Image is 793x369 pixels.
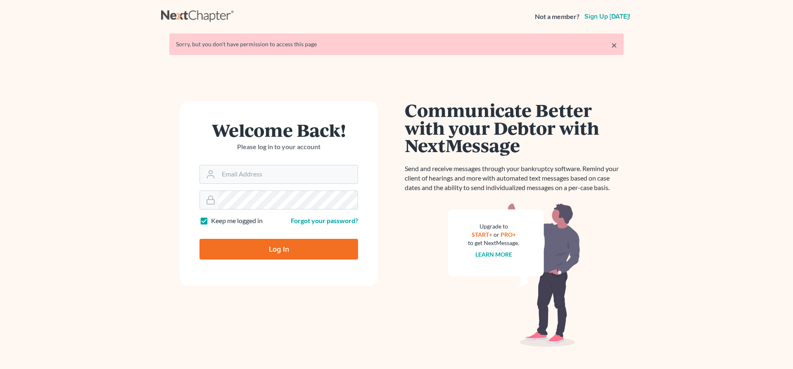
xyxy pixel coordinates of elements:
a: START+ [472,231,492,238]
input: Log In [199,239,358,259]
p: Send and receive messages through your bankruptcy software. Remind your client of hearings and mo... [405,164,624,193]
p: Please log in to your account [199,142,358,152]
a: Learn more [475,251,512,258]
a: Forgot your password? [291,217,358,224]
strong: Not a member? [535,12,579,21]
div: Upgrade to [468,222,519,231]
a: × [611,40,617,50]
a: PRO+ [501,231,516,238]
h1: Welcome Back! [199,121,358,139]
div: Sorry, but you don't have permission to access this page [176,40,617,48]
span: or [494,231,499,238]
img: nextmessage_bg-59042aed3d76b12b5cd301f8e5b87938c9018125f34e5fa2b7a6b67550977c72.svg [448,202,580,347]
div: to get NextMessage. [468,239,519,247]
a: Sign up [DATE]! [583,13,632,20]
label: Keep me logged in [211,216,263,226]
h1: Communicate Better with your Debtor with NextMessage [405,101,624,154]
input: Email Address [218,165,358,183]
